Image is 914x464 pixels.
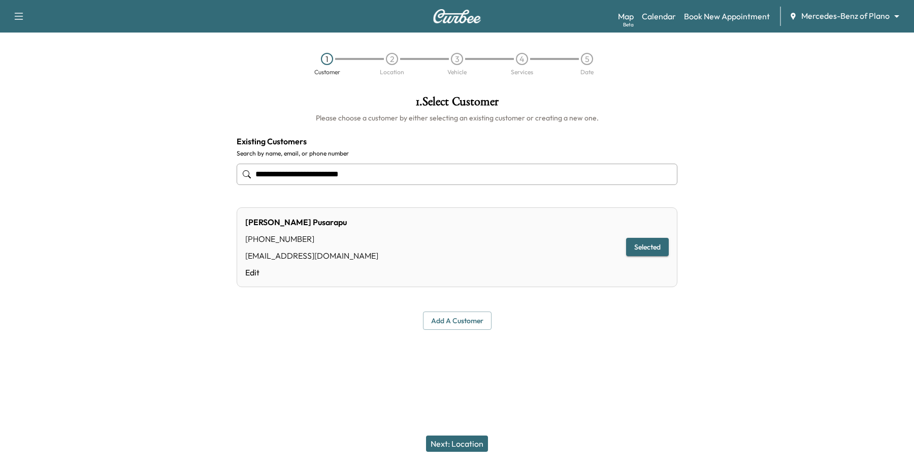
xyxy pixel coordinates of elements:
h1: 1 . Select Customer [237,96,677,113]
div: Date [580,69,594,75]
div: 4 [516,53,528,65]
a: Book New Appointment [684,10,770,22]
div: 3 [451,53,463,65]
div: Beta [623,21,634,28]
div: Vehicle [447,69,467,75]
div: [PHONE_NUMBER] [245,233,378,245]
button: Add a customer [423,312,492,330]
img: Curbee Logo [433,9,481,23]
span: Mercedes-Benz of Plano [801,10,890,22]
a: Calendar [642,10,676,22]
div: [EMAIL_ADDRESS][DOMAIN_NAME] [245,250,378,262]
div: 2 [386,53,398,65]
button: Next: Location [426,436,488,452]
button: Selected [626,238,669,257]
div: 1 [321,53,333,65]
div: [PERSON_NAME] Pusarapu [245,216,378,228]
div: 5 [581,53,593,65]
a: Edit [245,266,378,279]
h6: Please choose a customer by either selecting an existing customer or creating a new one. [237,113,677,123]
div: Location [380,69,404,75]
h4: Existing Customers [237,135,677,147]
label: Search by name, email, or phone number [237,149,677,158]
a: MapBeta [618,10,634,22]
div: Customer [314,69,340,75]
div: Services [511,69,533,75]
